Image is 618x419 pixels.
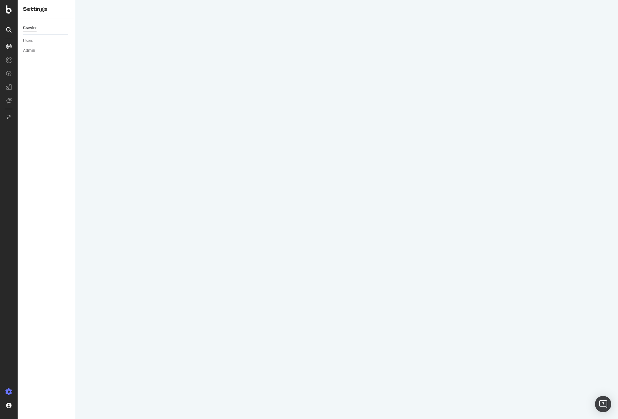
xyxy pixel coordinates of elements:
[23,24,37,32] div: Crawler
[23,37,70,44] a: Users
[23,47,35,54] div: Admin
[595,396,611,412] div: Open Intercom Messenger
[23,24,70,32] a: Crawler
[23,37,33,44] div: Users
[23,5,69,13] div: Settings
[23,47,70,54] a: Admin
